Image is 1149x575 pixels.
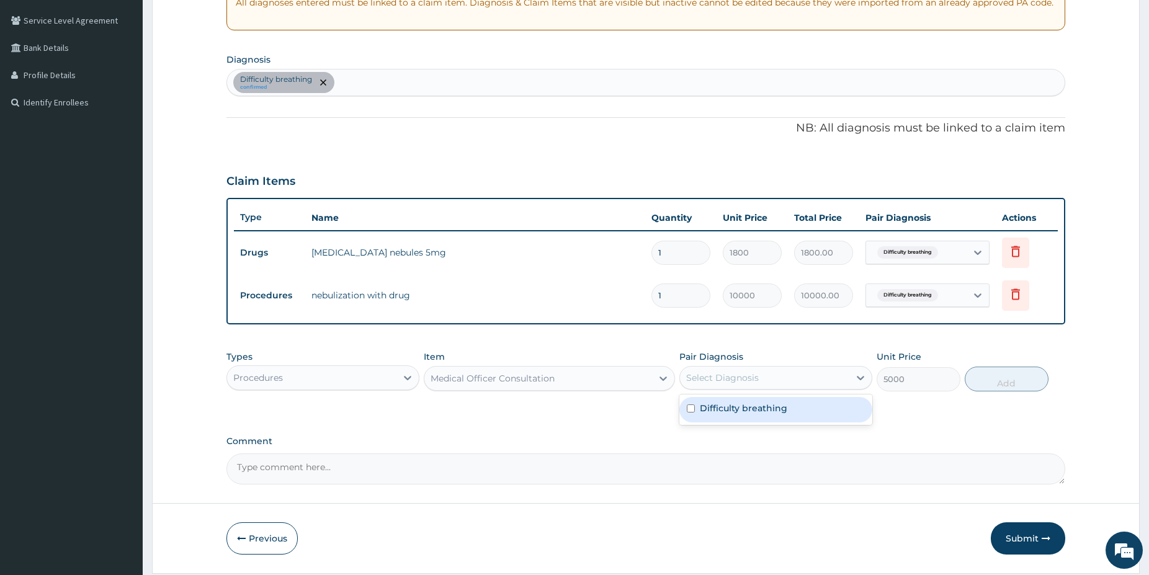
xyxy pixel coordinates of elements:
[877,350,921,363] label: Unit Price
[700,402,787,414] label: Difficulty breathing
[686,372,759,384] div: Select Diagnosis
[305,205,645,230] th: Name
[65,69,208,86] div: Chat with us now
[996,205,1058,230] th: Actions
[226,175,295,189] h3: Claim Items
[226,352,253,362] label: Types
[965,367,1048,391] button: Add
[226,436,1065,447] label: Comment
[240,84,312,91] small: confirmed
[305,240,645,265] td: [MEDICAL_DATA] nebules 5mg
[203,6,233,36] div: Minimize live chat window
[226,522,298,555] button: Previous
[233,372,283,384] div: Procedures
[431,372,555,385] div: Medical Officer Consultation
[234,284,305,307] td: Procedures
[679,350,743,363] label: Pair Diagnosis
[23,62,50,93] img: d_794563401_company_1708531726252_794563401
[877,289,938,301] span: Difficulty breathing
[877,246,938,259] span: Difficulty breathing
[424,350,445,363] label: Item
[788,205,859,230] th: Total Price
[6,339,236,382] textarea: Type your message and hit 'Enter'
[226,53,270,66] label: Diagnosis
[234,206,305,229] th: Type
[859,205,996,230] th: Pair Diagnosis
[226,120,1065,136] p: NB: All diagnosis must be linked to a claim item
[234,241,305,264] td: Drugs
[717,205,788,230] th: Unit Price
[991,522,1065,555] button: Submit
[318,77,329,88] span: remove selection option
[645,205,717,230] th: Quantity
[305,283,645,308] td: nebulization with drug
[240,74,312,84] p: Difficulty breathing
[72,156,171,282] span: We're online!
